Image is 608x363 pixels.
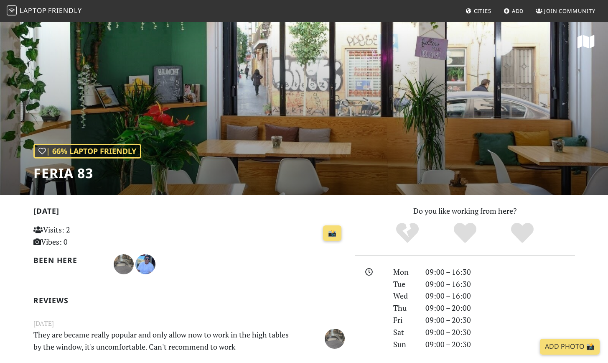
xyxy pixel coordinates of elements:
[388,302,420,314] div: Thu
[532,3,599,18] a: Join Community
[420,326,580,338] div: 09:00 – 20:30
[33,144,141,158] div: | 66% Laptop Friendly
[420,302,580,314] div: 09:00 – 20:00
[420,338,580,350] div: 09:00 – 20:30
[28,329,297,353] p: They are became really popular and only allow now to work in the high tables by the window, it's ...
[544,7,595,15] span: Join Community
[33,207,345,219] h2: [DATE]
[500,3,527,18] a: Add
[114,258,135,268] span: Paola Loz
[7,5,17,15] img: LaptopFriendly
[388,326,420,338] div: Sat
[474,7,491,15] span: Cities
[135,254,155,274] img: 4850-dileeka.jpg
[325,329,345,349] img: 5497-paola.jpg
[436,222,494,245] div: Yes
[325,332,345,343] span: Paola Loz
[494,222,551,245] div: Definitely!
[388,338,420,350] div: Sun
[540,339,600,355] a: Add Photo 📸
[420,314,580,326] div: 09:00 – 20:30
[28,318,350,329] small: [DATE]
[379,222,436,245] div: No
[33,296,345,305] h2: Reviews
[512,7,524,15] span: Add
[420,290,580,302] div: 09:00 – 16:00
[388,290,420,302] div: Wed
[7,4,82,18] a: LaptopFriendly LaptopFriendly
[388,266,420,278] div: Mon
[33,224,131,248] p: Visits: 2 Vibes: 0
[20,6,47,15] span: Laptop
[48,6,81,15] span: Friendly
[388,314,420,326] div: Fri
[355,205,575,217] p: Do you like working from here?
[135,258,155,268] span: Dileeka
[33,256,104,265] h2: Been here
[114,254,134,274] img: 5497-paola.jpg
[323,225,341,241] a: 📸
[462,3,495,18] a: Cities
[420,266,580,278] div: 09:00 – 16:30
[388,278,420,290] div: Tue
[33,165,141,181] h1: Feria 83
[420,278,580,290] div: 09:00 – 16:30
